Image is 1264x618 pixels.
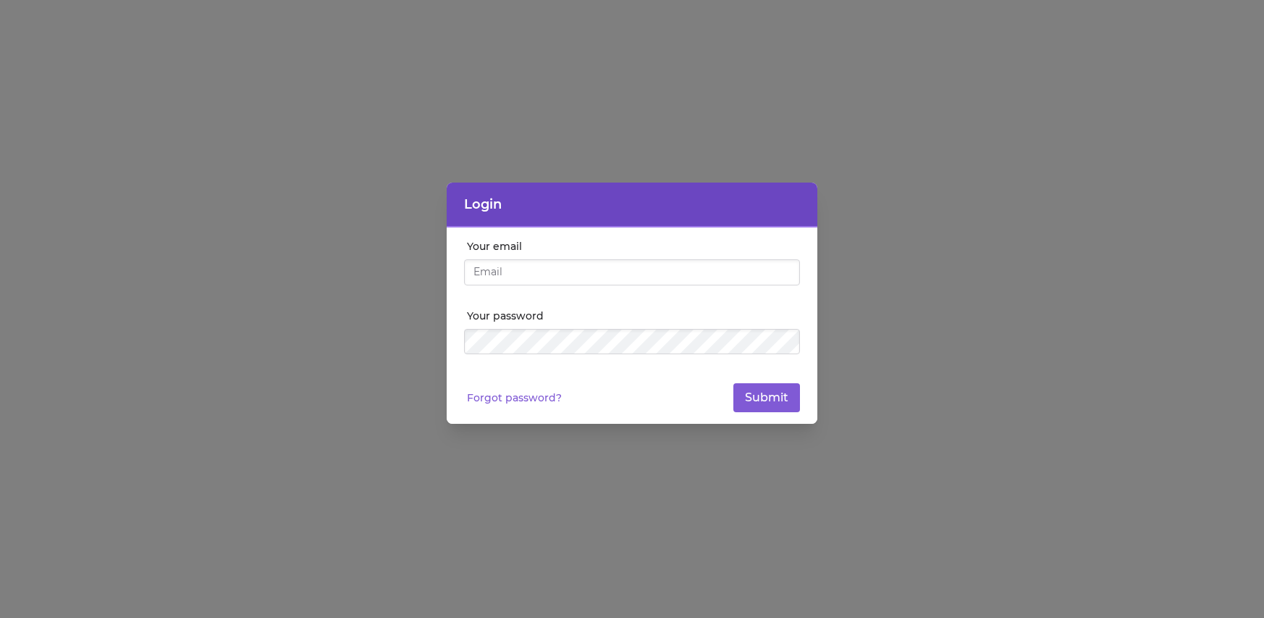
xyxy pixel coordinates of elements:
[467,391,562,405] a: Forgot password?
[733,383,800,412] button: Submit
[464,259,800,285] input: Email
[447,183,817,227] header: Login
[467,309,800,323] label: Your password
[467,239,800,254] label: Your email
